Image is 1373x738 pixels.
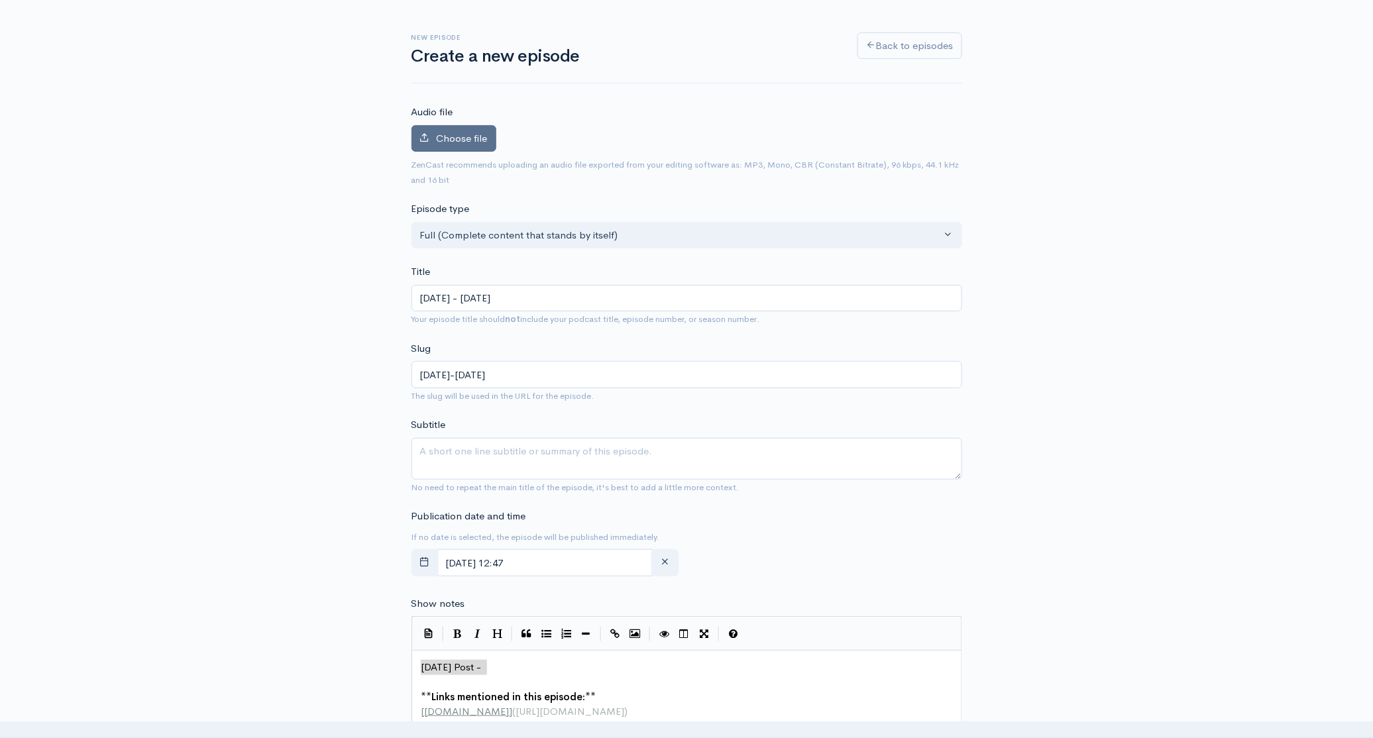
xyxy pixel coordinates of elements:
[694,624,714,644] button: Toggle Fullscreen
[626,624,645,644] button: Insert Image
[412,285,962,312] input: What is the episode's title?
[675,624,694,644] button: Toggle Side by Side
[468,624,488,644] button: Italic
[488,624,508,644] button: Heading
[412,549,439,576] button: toggle
[513,705,516,717] span: (
[412,361,962,388] input: title-of-episode
[724,624,743,644] button: Markdown Guide
[412,159,960,185] small: ZenCast recommends uploading an audio file exported from your editing software as: MP3, Mono, CBR...
[412,34,842,41] h6: New episode
[506,313,521,325] strong: not
[412,201,470,217] label: Episode type
[412,390,594,401] small: The slug will be used in the URL for the episode.
[412,596,465,611] label: Show notes
[557,624,577,644] button: Numbered List
[649,627,651,642] i: |
[419,623,439,643] button: Insert Show Notes Template
[421,705,425,717] span: [
[443,627,444,642] i: |
[625,705,628,717] span: )
[412,509,526,524] label: Publication date and time
[432,690,586,703] span: Links mentioned in this episode:
[437,132,488,144] span: Choose file
[412,531,660,543] small: If no date is selected, the episode will be published immediately.
[412,264,431,280] label: Title
[655,624,675,644] button: Toggle Preview
[512,627,513,642] i: |
[651,549,679,576] button: clear
[600,627,602,642] i: |
[516,705,625,717] span: [URL][DOMAIN_NAME]
[577,624,596,644] button: Insert Horizontal Line
[412,105,453,120] label: Audio file
[537,624,557,644] button: Generic List
[606,624,626,644] button: Create Link
[421,660,482,673] span: [DATE] Post -
[412,341,431,356] label: Slug
[517,624,537,644] button: Quote
[857,32,962,60] a: Back to episodes
[412,417,446,433] label: Subtitle
[448,624,468,644] button: Bold
[425,705,510,717] span: [DOMAIN_NAME]
[412,47,842,66] h1: Create a new episode
[420,228,942,243] div: Full (Complete content that stands by itself)
[412,482,740,493] small: No need to repeat the main title of the episode, it's best to add a little more context.
[510,705,513,717] span: ]
[718,627,720,642] i: |
[412,313,760,325] small: Your episode title should include your podcast title, episode number, or season number.
[412,222,962,249] button: Full (Complete content that stands by itself)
